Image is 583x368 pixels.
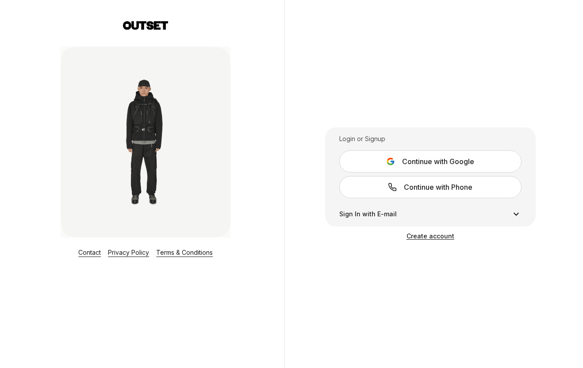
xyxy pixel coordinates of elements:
button: Continue with Google [339,150,522,172]
button: Sign In with E-mail [339,209,522,219]
span: Sign In with E-mail [339,210,397,218]
a: Contact [78,249,101,256]
div: Login or Signup [339,134,522,143]
a: Privacy Policy [108,249,149,256]
a: Create account [407,232,454,240]
span: Continue with Google [402,156,474,167]
a: Continue with Phone [339,176,522,198]
span: Continue with Phone [404,182,472,192]
img: Login Layout Image [61,46,230,238]
a: Terms & Conditions [156,249,213,256]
